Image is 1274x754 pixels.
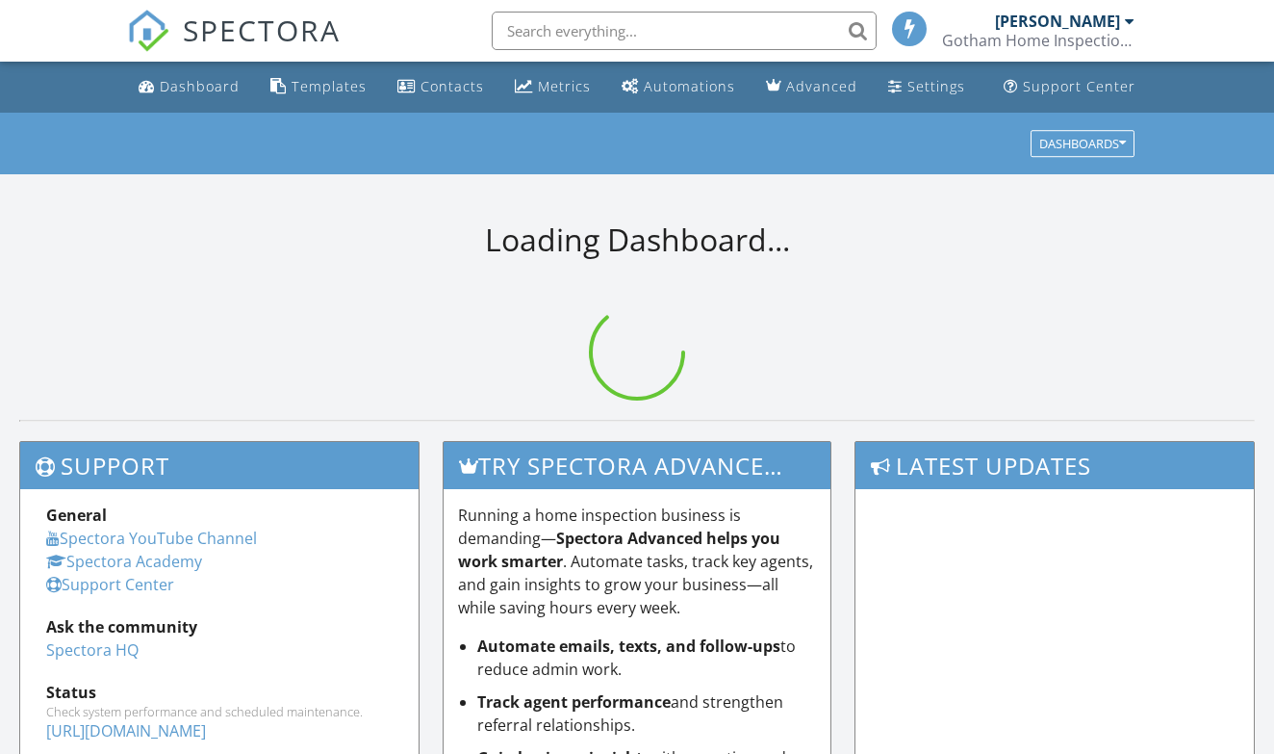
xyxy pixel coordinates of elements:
[183,10,341,50] span: SPECTORA
[444,442,830,489] h3: Try spectora advanced [DATE]
[46,551,202,572] a: Spectora Academy
[492,12,877,50] input: Search everything...
[46,528,257,549] a: Spectora YouTube Channel
[855,442,1254,489] h3: Latest Updates
[46,574,174,595] a: Support Center
[46,639,139,661] a: Spectora HQ
[390,69,492,105] a: Contacts
[614,69,743,105] a: Automations (Basic)
[46,704,393,719] div: Check system performance and scheduled maintenance.
[507,69,599,105] a: Metrics
[46,615,393,638] div: Ask the community
[907,77,965,95] div: Settings
[758,69,865,105] a: Advanced
[20,442,419,489] h3: Support
[1023,77,1135,95] div: Support Center
[477,690,816,737] li: and strengthen referral relationships.
[644,77,735,95] div: Automations
[160,77,240,95] div: Dashboard
[996,69,1143,105] a: Support Center
[477,635,816,681] li: to reduce admin work.
[942,31,1134,50] div: Gotham Home Inspections LLC
[131,69,247,105] a: Dashboard
[127,26,341,66] a: SPECTORA
[127,10,169,52] img: The Best Home Inspection Software - Spectora
[420,77,484,95] div: Contacts
[458,504,816,619] p: Running a home inspection business is demanding— . Automate tasks, track key agents, and gain ins...
[477,691,671,713] strong: Track agent performance
[46,720,206,741] a: [URL][DOMAIN_NAME]
[538,77,591,95] div: Metrics
[1039,137,1126,150] div: Dashboards
[263,69,374,105] a: Templates
[46,505,107,526] strong: General
[292,77,367,95] div: Templates
[995,12,1120,31] div: [PERSON_NAME]
[477,636,780,657] strong: Automate emails, texts, and follow-ups
[1031,130,1134,157] button: Dashboards
[458,528,780,572] strong: Spectora Advanced helps you work smarter
[46,681,393,704] div: Status
[880,69,973,105] a: Settings
[786,77,857,95] div: Advanced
